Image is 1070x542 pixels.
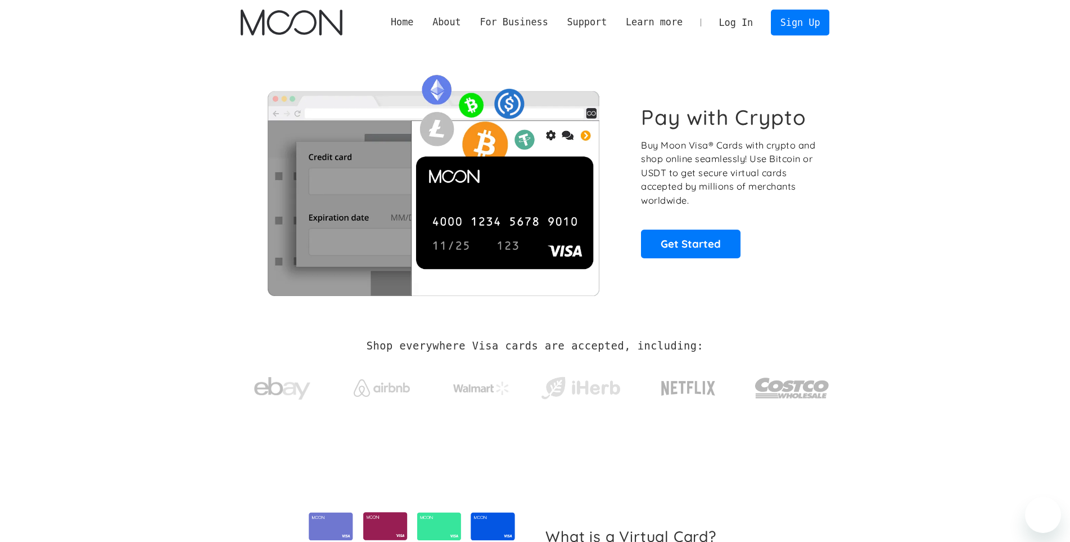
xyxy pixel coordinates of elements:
[660,374,716,402] img: Netflix
[771,10,829,35] a: Sign Up
[558,15,616,29] div: Support
[453,382,509,395] img: Walmart
[471,15,558,29] div: For Business
[567,15,607,29] div: Support
[340,368,423,402] a: Airbnb
[539,374,622,403] img: iHerb
[367,340,703,352] h2: Shop everywhere Visa cards are accepted, including:
[1025,497,1061,533] iframe: Button to launch messaging window
[439,370,523,401] a: Walmart
[755,356,830,415] a: Costco
[641,230,741,258] a: Get Started
[710,10,762,35] a: Log In
[539,362,622,409] a: iHerb
[241,10,342,35] img: Moon Logo
[423,15,470,29] div: About
[480,15,548,29] div: For Business
[638,363,739,408] a: Netflix
[354,379,410,397] img: Airbnb
[641,138,817,208] p: Buy Moon Visa® Cards with crypto and shop online seamlessly! Use Bitcoin or USDT to get secure vi...
[755,367,830,409] img: Costco
[241,67,626,295] img: Moon Cards let you spend your crypto anywhere Visa is accepted.
[254,371,310,406] img: ebay
[626,15,683,29] div: Learn more
[241,10,342,35] a: home
[381,15,423,29] a: Home
[641,105,806,130] h1: Pay with Crypto
[432,15,461,29] div: About
[616,15,692,29] div: Learn more
[241,360,324,412] a: ebay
